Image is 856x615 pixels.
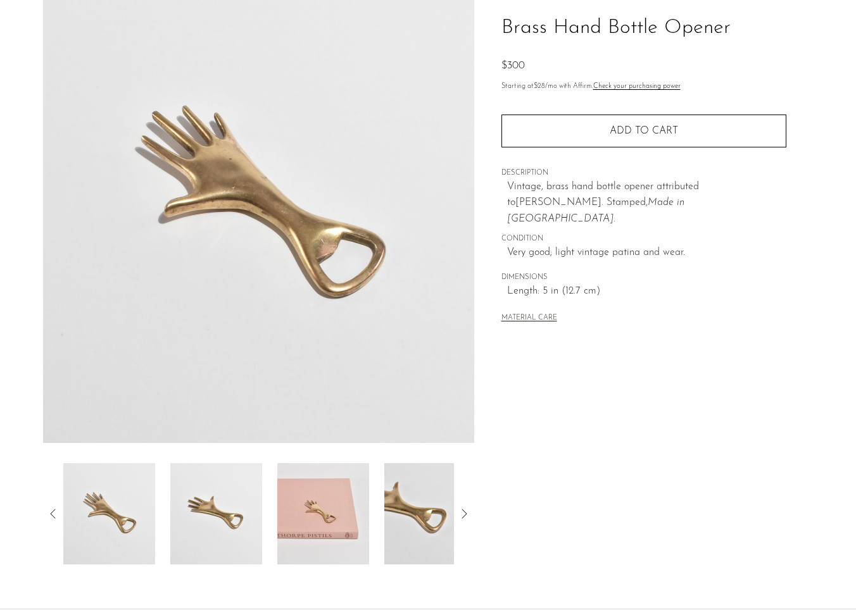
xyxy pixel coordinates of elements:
img: Brass Hand Bottle Opener [170,463,262,564]
a: Check your purchasing power - Learn more about Affirm Financing (opens in modal) [593,83,681,90]
span: $300 [501,61,525,71]
span: $28 [534,83,545,90]
span: Length: 5 in (12.7 cm) [507,283,786,300]
span: DIMENSIONS [501,272,786,283]
span: DESCRIPTION [501,168,786,179]
span: CONDITION [501,233,786,245]
img: Brass Hand Bottle Opener [277,463,369,564]
button: Add to cart [501,115,786,147]
img: Brass Hand Bottle Opener [384,463,476,564]
p: Starting at /mo with Affirm. [501,81,786,92]
span: Very good; light vintage patina and wear. [507,245,786,261]
button: MATERIAL CARE [501,314,557,323]
h1: Brass Hand Bottle Opener [501,12,786,44]
img: Brass Hand Bottle Opener [63,463,155,564]
span: Add to cart [610,126,678,136]
p: Vintage, brass hand bottle opener attributed to [PERSON_NAME]. Stamped, [507,179,786,228]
